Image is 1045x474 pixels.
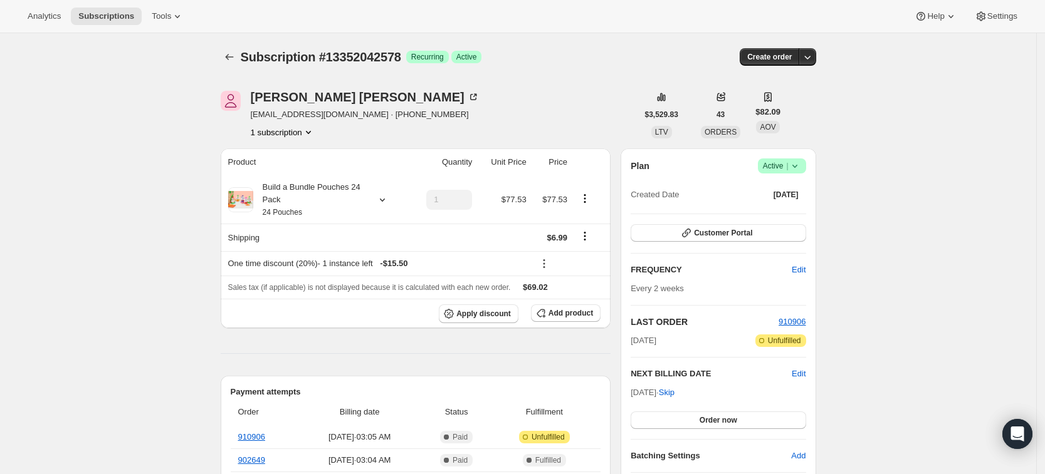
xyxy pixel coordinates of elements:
[144,8,191,25] button: Tools
[631,368,792,380] h2: NEXT BILLING DATE
[439,304,518,323] button: Apply discount
[228,257,527,270] div: One time discount (20%) - 1 instance left
[302,431,417,443] span: [DATE] · 03:05 AM
[238,455,265,465] a: 902649
[535,455,561,465] span: Fulfilled
[645,110,678,120] span: $3,529.83
[631,316,779,328] h2: LAST ORDER
[638,106,686,123] button: $3,529.83
[779,316,806,328] button: 910906
[453,432,468,442] span: Paid
[549,308,593,318] span: Add product
[907,8,964,25] button: Help
[1002,419,1032,449] div: Open Intercom Messenger
[78,11,134,21] span: Subscriptions
[28,11,61,21] span: Analytics
[253,181,366,219] div: Build a Bundle Pouches 24 Pack
[747,52,792,62] span: Create order
[655,128,668,137] span: LTV
[228,283,511,292] span: Sales tax (if applicable) is not displayed because it is calculated with each new order.
[631,160,649,172] h2: Plan
[631,411,806,429] button: Order now
[221,91,241,111] span: Jessica Umlor
[231,398,298,426] th: Order
[631,334,656,347] span: [DATE]
[575,192,595,205] button: Product actions
[231,386,601,398] h2: Payment attempts
[542,195,567,204] span: $77.53
[495,406,593,418] span: Fulfillment
[705,128,737,137] span: ORDERS
[456,309,511,319] span: Apply discount
[380,257,407,270] span: - $15.50
[575,229,595,243] button: Shipping actions
[631,188,679,201] span: Created Date
[631,388,675,397] span: [DATE] ·
[221,224,409,251] th: Shipping
[768,336,801,346] span: Unfulfilled
[523,282,548,292] span: $69.02
[774,190,799,200] span: [DATE]
[766,186,806,204] button: [DATE]
[238,432,265,441] a: 910906
[251,91,480,103] div: [PERSON_NAME] [PERSON_NAME]
[20,8,68,25] button: Analytics
[740,48,799,66] button: Create order
[547,233,567,242] span: $6.99
[453,455,468,465] span: Paid
[411,52,444,62] span: Recurring
[531,304,601,322] button: Add product
[791,450,806,462] span: Add
[221,48,238,66] button: Subscriptions
[302,454,417,466] span: [DATE] · 03:04 AM
[792,264,806,276] span: Edit
[760,123,775,131] span: AOV
[779,317,806,326] a: 910906
[476,148,530,176] th: Unit Price
[700,415,737,425] span: Order now
[425,406,488,418] span: Status
[530,148,571,176] th: Price
[251,126,315,138] button: Product actions
[302,406,417,418] span: Billing date
[967,8,1025,25] button: Settings
[152,11,171,21] span: Tools
[659,386,675,399] span: Skip
[456,52,477,62] span: Active
[501,195,527,204] span: $77.53
[755,106,780,118] span: $82.09
[532,432,565,442] span: Unfulfilled
[786,161,788,171] span: |
[409,148,476,176] th: Quantity
[927,11,944,21] span: Help
[784,260,813,280] button: Edit
[241,50,401,64] span: Subscription #13352042578
[631,450,791,462] h6: Batching Settings
[251,108,480,121] span: [EMAIL_ADDRESS][DOMAIN_NAME] · [PHONE_NUMBER]
[694,228,752,238] span: Customer Portal
[792,368,806,380] button: Edit
[651,383,682,403] button: Skip
[631,264,792,276] h2: FREQUENCY
[709,106,732,123] button: 43
[784,446,813,466] button: Add
[631,224,806,242] button: Customer Portal
[717,110,725,120] span: 43
[763,160,801,172] span: Active
[221,148,409,176] th: Product
[71,8,142,25] button: Subscriptions
[263,208,302,217] small: 24 Pouches
[631,284,684,293] span: Every 2 weeks
[987,11,1017,21] span: Settings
